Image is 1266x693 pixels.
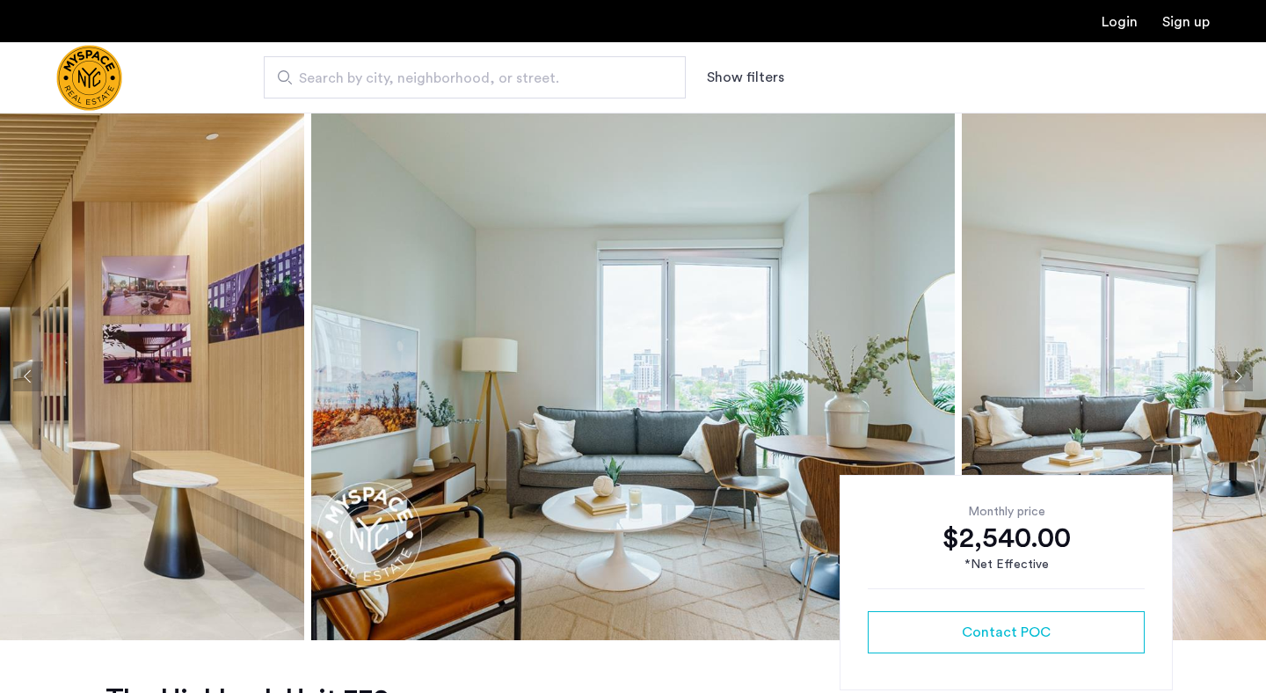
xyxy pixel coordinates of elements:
a: Cazamio Logo [56,45,122,111]
span: Search by city, neighborhood, or street. [299,68,637,89]
div: $2,540.00 [868,521,1145,556]
button: Show or hide filters [707,67,784,88]
button: Previous apartment [13,361,43,391]
div: Monthly price [868,503,1145,521]
a: Login [1102,15,1138,29]
a: Registration [1162,15,1210,29]
img: apartment [311,113,955,640]
span: Contact POC [962,622,1051,643]
div: *Net Effective [868,556,1145,574]
button: button [868,611,1145,653]
input: Apartment Search [264,56,686,98]
img: logo [56,45,122,111]
button: Next apartment [1223,361,1253,391]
